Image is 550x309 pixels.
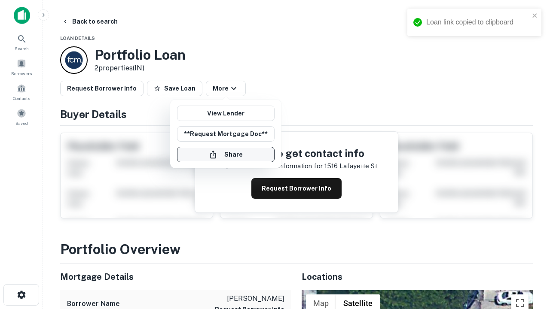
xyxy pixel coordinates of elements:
[177,126,275,142] button: **Request Mortgage Doc**
[177,106,275,121] a: View Lender
[426,17,529,27] div: Loan link copied to clipboard
[507,213,550,254] iframe: Chat Widget
[177,147,275,162] button: Share
[532,12,538,20] button: close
